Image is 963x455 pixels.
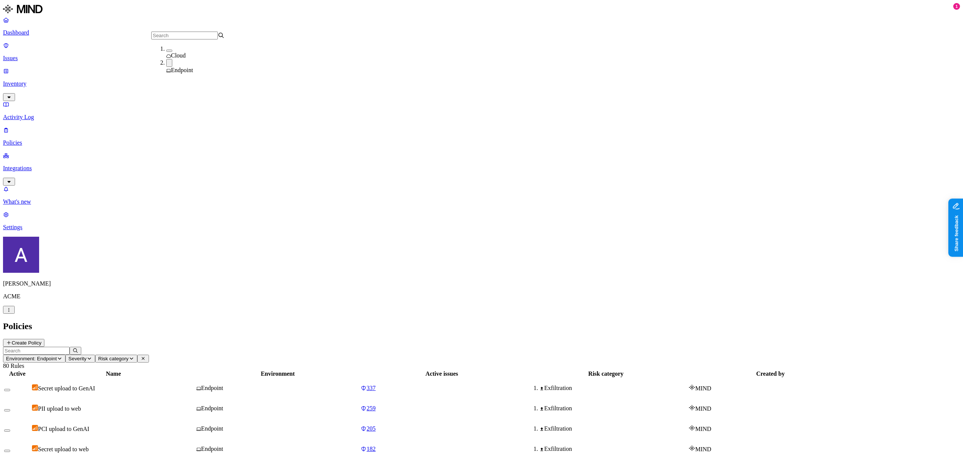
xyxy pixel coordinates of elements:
p: ACME [3,293,960,300]
div: Exfiltration [539,405,687,412]
span: PCI upload to GenAI [38,426,89,432]
a: Dashboard [3,17,960,36]
a: 182 [361,446,523,452]
span: Cloud [171,52,186,59]
p: Policies [3,139,960,146]
a: MIND [3,3,960,17]
a: Settings [3,211,960,231]
span: Endpoint [201,405,223,411]
a: Policies [3,127,960,146]
span: Severity [68,356,87,361]
div: Active [4,370,30,377]
div: Created by [689,370,852,377]
a: 205 [361,425,523,432]
button: Create Policy [3,339,44,347]
a: Integrations [3,152,960,184]
a: Inventory [3,68,960,100]
a: Activity Log [3,101,960,121]
h2: Policies [3,321,960,331]
p: Integrations [3,165,960,172]
span: Risk category [98,356,129,361]
img: severity-medium.svg [32,445,38,451]
img: mind-logo-icon.svg [689,425,695,431]
span: Environment: Endpoint [6,356,57,361]
div: Exfiltration [539,385,687,392]
span: Endpoint [201,385,223,391]
span: Secret upload to web [38,446,89,452]
span: Endpoint [201,446,223,452]
a: What's new [3,186,960,205]
span: PII upload to web [38,405,81,412]
span: MIND [695,446,711,452]
div: 1 [953,3,960,10]
a: 337 [361,385,523,392]
div: Exfiltration [539,425,687,432]
p: Inventory [3,80,960,87]
div: Risk category [524,370,687,377]
img: severity-medium.svg [32,405,38,411]
span: 80 Rules [3,363,24,369]
span: 259 [367,405,376,411]
div: Name [32,370,195,377]
a: 259 [361,405,523,412]
span: MIND [695,385,711,392]
span: Endpoint [171,67,193,73]
img: Avigail Bronznick [3,237,39,273]
span: Secret upload to GenAI [38,385,95,392]
span: 337 [367,385,376,391]
img: MIND [3,3,43,15]
p: Issues [3,55,960,62]
span: 205 [367,425,376,432]
span: Endpoint [201,425,223,432]
input: Search [151,32,218,39]
img: mind-logo-icon.svg [689,445,695,451]
a: Issues [3,42,960,62]
input: Search [3,347,70,355]
p: What's new [3,198,960,205]
span: 182 [367,446,376,452]
span: MIND [695,405,711,412]
p: Dashboard [3,29,960,36]
img: mind-logo-icon.svg [689,405,695,411]
p: Activity Log [3,114,960,121]
img: severity-medium.svg [32,425,38,431]
img: mind-logo-icon.svg [689,384,695,390]
img: severity-medium.svg [32,384,38,390]
div: Active issues [361,370,523,377]
span: MIND [695,426,711,432]
div: Exfiltration [539,446,687,452]
div: Environment [196,370,359,377]
p: Settings [3,224,960,231]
